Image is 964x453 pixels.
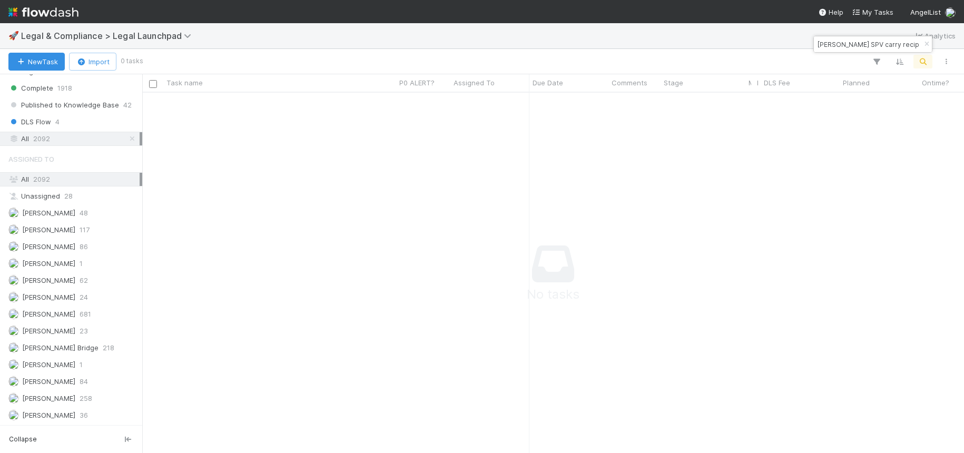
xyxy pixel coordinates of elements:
span: Legal Services Category [757,77,758,88]
span: 24 [80,291,88,304]
span: Due Date [533,77,563,88]
div: Help [818,7,843,17]
span: [PERSON_NAME] [22,242,75,251]
span: Comments [612,77,647,88]
span: Ontime? [922,77,949,88]
span: 48 [80,206,88,220]
span: [PERSON_NAME] [22,209,75,217]
span: [PERSON_NAME] [22,327,75,335]
img: avatar_a4636af5-5cff-4727-96ca-57e288ae360f.png [8,275,19,285]
span: [PERSON_NAME] [22,411,75,419]
span: 2092 [33,175,50,183]
div: All [8,132,140,145]
span: 28 [64,190,73,203]
span: 1 [80,358,83,371]
span: Complete [8,82,53,95]
img: avatar_e79b5690-6eb7-467c-97bb-55e5d29541a1.png [8,292,19,302]
span: 84 [80,375,88,388]
span: 42 [123,99,132,112]
a: Analytics [914,29,956,42]
span: DLS Flow [8,115,51,129]
span: 62 [80,274,88,287]
span: 1918 [57,82,72,95]
img: avatar_0b1dbcb8-f701-47e0-85bc-d79ccc0efe6c.png [8,393,19,403]
span: 2092 [33,132,50,145]
span: P0 ALERT? [399,77,435,88]
span: [PERSON_NAME] [22,377,75,386]
span: [PERSON_NAME] [22,293,75,301]
img: avatar_c076790d-28b7-4a7a-bad0-2a816e3f273c.png [8,359,19,370]
img: logo-inverted-e16ddd16eac7371096b0.svg [8,3,78,21]
img: avatar_b5be9b1b-4537-4870-b8e7-50cc2287641b.png [8,376,19,387]
img: avatar_0b1dbcb8-f701-47e0-85bc-d79ccc0efe6c.png [945,7,956,18]
span: DLS Fee [764,77,790,88]
img: avatar_764264af-fc64-48ee-9ff7-d72d3801ac54.png [8,224,19,235]
img: avatar_9b18377c-2ab8-4698-9af2-31fe0779603e.png [8,241,19,252]
input: Toggle All Rows Selected [149,80,157,88]
button: Import [69,53,116,71]
span: [PERSON_NAME] [22,276,75,284]
span: AngelList [910,8,941,16]
img: avatar_19e755a3-ac7f-4634-82f7-0d4c85addabd.png [8,326,19,336]
span: Collapse [9,435,37,444]
span: 36 [80,409,88,422]
span: 86 [80,240,88,253]
span: 1 [80,257,83,270]
span: Published to Knowledge Base [8,99,119,112]
span: 218 [103,341,114,354]
span: Task name [166,77,203,88]
small: 0 tasks [121,56,143,66]
input: Search... [815,38,921,51]
div: All [8,173,140,186]
span: [PERSON_NAME] [22,310,75,318]
span: Matter Type [749,77,751,88]
span: 258 [80,392,92,405]
span: [PERSON_NAME] [22,394,75,402]
div: Unassigned [8,190,140,203]
span: 🚀 [8,31,19,40]
span: [PERSON_NAME] [22,259,75,268]
span: Assigned To [454,77,495,88]
span: My Tasks [852,8,893,16]
img: avatar_4038989c-07b2-403a-8eae-aaaab2974011.png [8,342,19,353]
span: 4 [55,115,60,129]
span: 117 [80,223,90,237]
span: 23 [80,324,88,338]
img: avatar_e7d5656d-bda2-4d83-89d6-b6f9721f96bd.png [8,258,19,269]
span: [PERSON_NAME] Bridge [22,343,99,352]
span: [PERSON_NAME] [22,360,75,369]
span: [PERSON_NAME] [22,225,75,234]
span: Planned [843,77,870,88]
span: Stage [664,77,683,88]
img: avatar_ba76ddef-3fd0-4be4-9bc3-126ad567fcd5.png [8,309,19,319]
span: Legal & Compliance > Legal Launchpad [21,31,196,41]
span: Assigned To [8,149,54,170]
button: NewTask [8,53,65,71]
span: 681 [80,308,91,321]
img: avatar_cd087ddc-540b-4a45-9726-71183506ed6a.png [8,410,19,420]
img: avatar_2c958fe4-7690-4b4d-a881-c5dfc7d29e13.png [8,208,19,218]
